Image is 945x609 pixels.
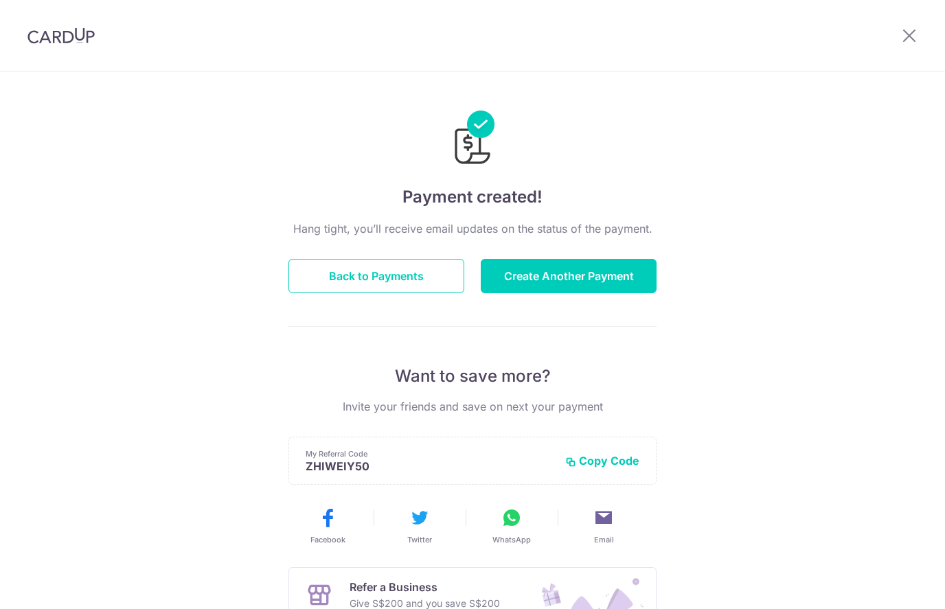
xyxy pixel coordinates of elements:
[288,398,657,415] p: Invite your friends and save on next your payment
[288,185,657,209] h4: Payment created!
[471,507,552,545] button: WhatsApp
[27,27,95,44] img: CardUp
[407,534,432,545] span: Twitter
[288,220,657,237] p: Hang tight, you’ll receive email updates on the status of the payment.
[563,507,644,545] button: Email
[310,534,345,545] span: Facebook
[288,259,464,293] button: Back to Payments
[594,534,614,545] span: Email
[350,579,500,595] p: Refer a Business
[288,365,657,387] p: Want to save more?
[492,534,531,545] span: WhatsApp
[481,259,657,293] button: Create Another Payment
[565,454,639,468] button: Copy Code
[287,507,368,545] button: Facebook
[306,459,554,473] p: ZHIWEIY50
[898,568,931,602] iframe: Opens a widget where you can find more information
[379,507,460,545] button: Twitter
[451,111,494,168] img: Payments
[306,448,554,459] p: My Referral Code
